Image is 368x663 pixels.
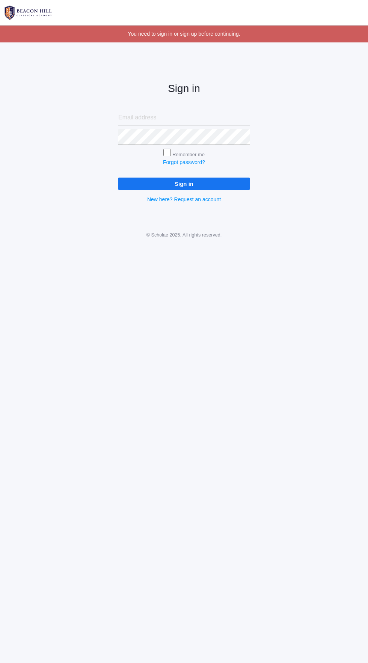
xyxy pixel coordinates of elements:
h2: Sign in [118,83,250,95]
label: Remember me [172,152,205,157]
a: Forgot password? [163,159,205,165]
input: Sign in [118,178,250,190]
a: New here? Request an account [147,196,221,202]
input: Email address [118,110,250,125]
